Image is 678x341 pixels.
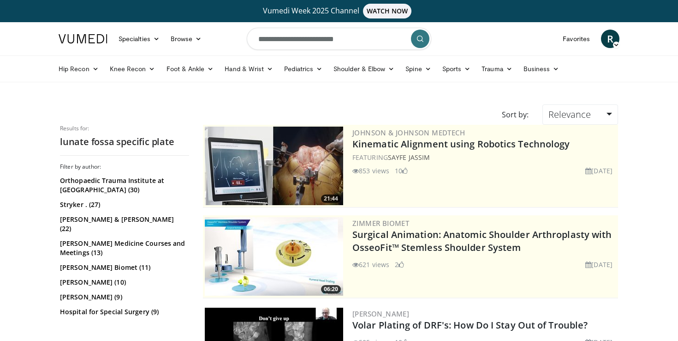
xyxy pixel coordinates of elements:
a: Volar Plating of DRF's: How Do I Stay Out of Trouble? [352,319,588,331]
h2: lunate fossa specific plate [60,136,189,148]
a: Zimmer Biomet [352,219,409,228]
a: Sports [437,60,476,78]
a: Specialties [113,30,165,48]
li: 621 views [352,260,389,269]
p: Results for: [60,125,189,132]
a: [PERSON_NAME] & [PERSON_NAME] (22) [60,215,187,233]
a: Knee Recon [104,60,161,78]
a: 06:20 [205,217,343,296]
li: [DATE] [585,260,613,269]
a: [PERSON_NAME] [352,309,409,318]
a: Sayfe Jassim [388,153,430,162]
li: 853 views [352,166,389,176]
h3: Filter by author: [60,163,189,170]
span: 21:44 [321,195,341,203]
a: [PERSON_NAME] (10) [60,278,187,287]
li: 10 [395,166,408,176]
li: 2 [395,260,404,269]
a: Business [518,60,565,78]
a: Browse [165,30,208,48]
span: WATCH NOW [363,4,412,18]
div: Sort by: [495,104,535,125]
a: Relevance [542,104,618,125]
input: Search topics, interventions [247,28,431,50]
a: [PERSON_NAME] Medicine Courses and Meetings (13) [60,239,187,257]
a: Johnson & Johnson MedTech [352,128,465,137]
a: [PERSON_NAME] (9) [60,292,187,302]
a: Stryker . (27) [60,200,187,209]
li: [DATE] [585,166,613,176]
a: Shoulder & Elbow [328,60,400,78]
a: Spine [400,60,436,78]
a: 21:44 [205,127,343,205]
img: VuMedi Logo [59,34,107,43]
a: Vumedi Week 2025 ChannelWATCH NOW [60,4,618,18]
a: Kinematic Alignment using Robotics Technology [352,138,570,150]
div: FEATURING [352,152,616,162]
a: [PERSON_NAME] Biomet (11) [60,263,187,272]
a: Favorites [557,30,595,48]
img: 85482610-0380-4aae-aa4a-4a9be0c1a4f1.300x170_q85_crop-smart_upscale.jpg [205,127,343,205]
a: Orthopaedic Trauma Institute at [GEOGRAPHIC_DATA] (30) [60,176,187,195]
a: R [601,30,619,48]
img: 84e7f812-2061-4fff-86f6-cdff29f66ef4.300x170_q85_crop-smart_upscale.jpg [205,217,343,296]
a: Hip Recon [53,60,104,78]
a: Hospital for Special Surgery (9) [60,307,187,317]
span: 06:20 [321,285,341,293]
a: Trauma [476,60,518,78]
a: Hand & Wrist [219,60,279,78]
a: Foot & Ankle [161,60,220,78]
a: Surgical Animation: Anatomic Shoulder Arthroplasty with OsseoFit™ Stemless Shoulder System [352,228,612,254]
a: Pediatrics [279,60,328,78]
span: Relevance [548,108,591,121]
